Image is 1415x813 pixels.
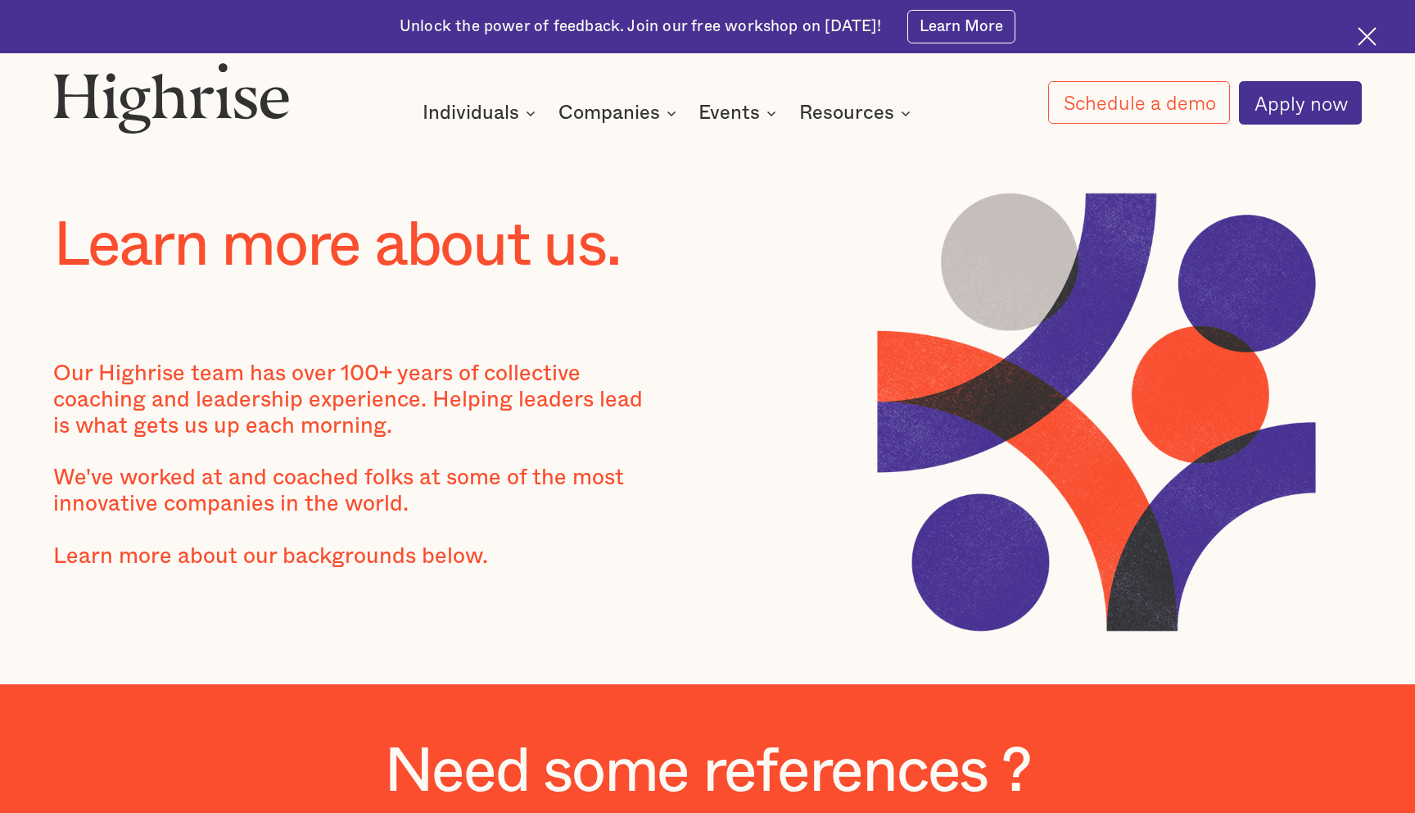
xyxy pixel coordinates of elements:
div: Events [698,103,781,123]
div: Events [698,103,760,123]
div: Resources [799,103,915,123]
div: Companies [558,103,660,123]
div: Companies [558,103,681,123]
div: Unlock the power of feedback. Join our free workshop on [DATE]! [400,16,881,38]
a: Apply now [1239,81,1362,125]
div: Resources [799,103,894,123]
div: Our Highrise team has over 100+ years of collective coaching and leadership experience. Helping l... [53,361,655,596]
div: Individuals [423,103,519,123]
a: Schedule a demo [1048,81,1230,124]
div: Individuals [423,103,540,123]
a: Learn More [907,10,1015,43]
img: Highrise logo [53,62,290,134]
img: Cross icon [1358,27,1377,46]
h1: Learn more about us. [53,212,707,280]
h2: Need some references ? [384,737,1030,809]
